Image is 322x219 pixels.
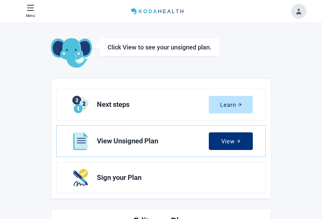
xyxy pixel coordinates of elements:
[209,132,253,150] button: Viewarrow-right
[57,89,265,120] a: Learn Next steps section
[220,101,242,108] div: Learn
[97,174,248,182] span: Sign your Plan
[51,38,92,68] img: Koda Elephant
[27,4,34,12] span: menu
[237,102,242,107] span: arrow-right
[26,13,35,19] p: Menu
[97,101,209,108] span: Next steps
[236,139,241,143] span: arrow-right
[57,126,265,157] a: View View Unsigned Plan section
[209,96,253,113] button: Learnarrow-right
[23,2,38,21] button: Close Menu
[97,137,209,145] span: View Unsigned Plan
[108,43,212,51] h1: Click View to see your unsigned plan.
[57,162,265,193] a: Next Sign your Plan section
[129,6,187,16] img: Koda Health
[291,4,306,19] button: Toggle account menu
[221,138,241,144] div: View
